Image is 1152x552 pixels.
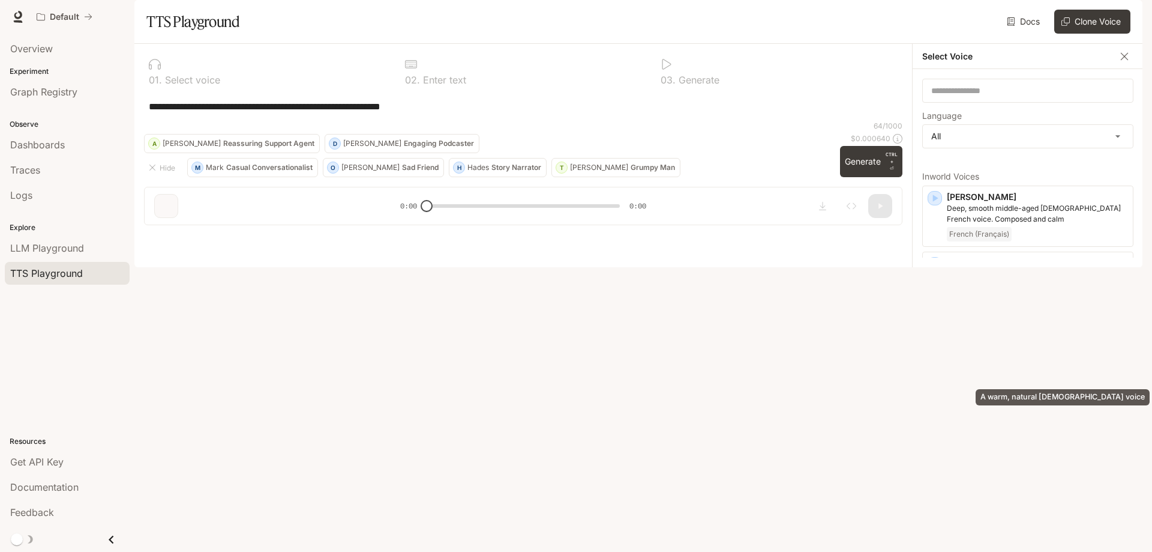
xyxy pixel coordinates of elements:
p: Reassuring Support Agent [223,140,314,147]
div: H [454,158,464,177]
p: [PERSON_NAME] [947,257,1128,269]
p: Engaging Podcaster [404,140,474,147]
a: Docs [1004,10,1045,34]
p: [PERSON_NAME] [163,140,221,147]
p: Enter text [420,75,466,85]
p: Deep, smooth middle-aged male French voice. Composed and calm [947,203,1128,225]
p: Default [50,12,79,22]
div: A [149,134,160,153]
button: Clone Voice [1054,10,1130,34]
p: $ 0.000640 [851,133,890,144]
p: CTRL + [886,151,898,165]
p: Generate [676,75,719,85]
p: Casual Conversationalist [226,164,313,171]
p: [PERSON_NAME] [341,164,400,171]
p: Grumpy Man [631,164,675,171]
div: D [329,134,340,153]
p: 0 2 . [405,75,420,85]
button: D[PERSON_NAME]Engaging Podcaster [325,134,479,153]
p: [PERSON_NAME] [570,164,628,171]
p: 0 3 . [661,75,676,85]
button: GenerateCTRL +⏎ [840,146,902,177]
button: HHadesStory Narrator [449,158,547,177]
div: A warm, natural [DEMOGRAPHIC_DATA] voice [976,389,1150,405]
button: All workspaces [31,5,98,29]
p: Story Narrator [491,164,541,171]
p: [PERSON_NAME] [343,140,401,147]
p: 64 / 1000 [874,121,902,131]
p: Mark [206,164,224,171]
div: O [328,158,338,177]
div: M [192,158,203,177]
button: T[PERSON_NAME]Grumpy Man [551,158,680,177]
div: T [556,158,567,177]
button: A[PERSON_NAME]Reassuring Support Agent [144,134,320,153]
div: All [923,125,1133,148]
p: Sad Friend [402,164,439,171]
h1: TTS Playground [146,10,239,34]
button: Hide [144,158,182,177]
p: ⏎ [886,151,898,172]
span: French (Français) [947,227,1012,241]
p: 0 1 . [149,75,162,85]
button: O[PERSON_NAME]Sad Friend [323,158,444,177]
p: Language [922,112,962,120]
button: MMarkCasual Conversationalist [187,158,318,177]
p: Hades [467,164,489,171]
p: [PERSON_NAME] [947,191,1128,203]
p: Select voice [162,75,220,85]
p: Inworld Voices [922,172,1133,181]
